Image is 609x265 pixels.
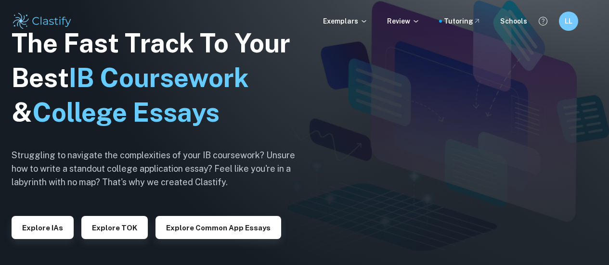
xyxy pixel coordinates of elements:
[12,26,310,130] h1: The Fast Track To Your Best &
[323,16,368,26] p: Exemplars
[81,223,148,232] a: Explore TOK
[387,16,420,26] p: Review
[444,16,481,26] a: Tutoring
[12,149,310,189] h6: Struggling to navigate the complexities of your IB coursework? Unsure how to write a standout col...
[155,223,281,232] a: Explore Common App essays
[12,12,73,31] img: Clastify logo
[563,16,574,26] h6: LL
[81,216,148,239] button: Explore TOK
[500,16,527,26] a: Schools
[559,12,578,31] button: LL
[32,97,220,127] span: College Essays
[69,63,249,93] span: IB Coursework
[535,13,551,29] button: Help and Feedback
[12,223,74,232] a: Explore IAs
[155,216,281,239] button: Explore Common App essays
[12,216,74,239] button: Explore IAs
